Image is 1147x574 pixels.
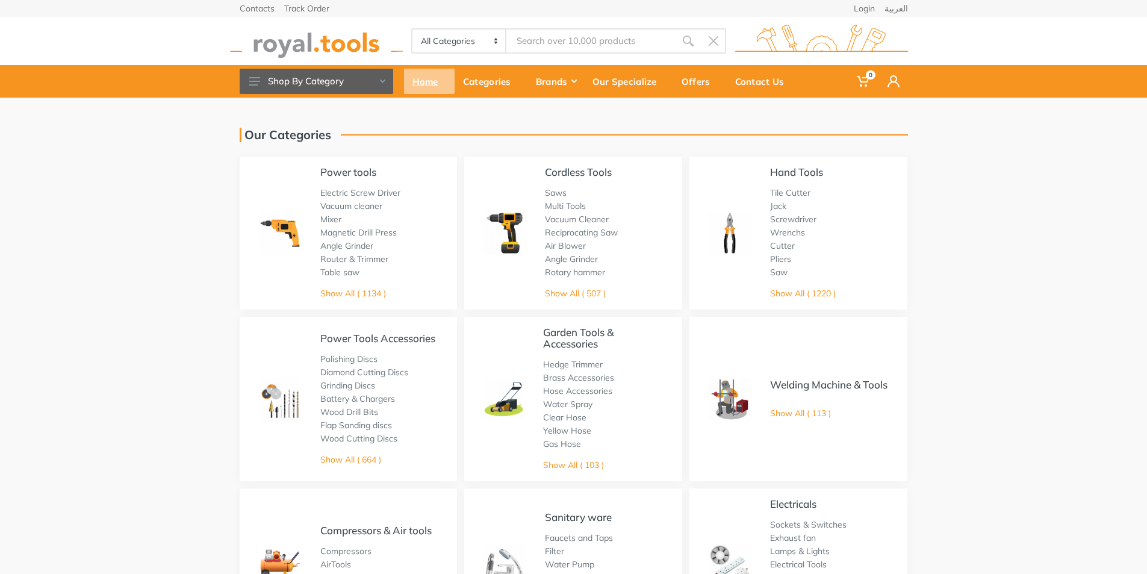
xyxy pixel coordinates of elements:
a: Home [404,65,455,98]
a: Rotary hammer [545,267,605,278]
a: Welding Machine & Tools [770,378,887,391]
button: Shop By Category [240,69,393,94]
a: Show All ( 664 ) [320,454,381,465]
a: Water Pump [545,559,594,570]
a: Garden Tools & Accessories [543,326,614,350]
a: Vacuum cleaner [320,201,382,211]
a: Contacts [240,4,275,13]
a: Electricals [770,498,816,510]
a: Screwdriver [770,214,816,225]
a: Wrenchs [770,227,805,238]
img: Royal - Welding Machine & Tools [707,377,752,422]
a: Our Specialize [584,65,673,98]
a: Compressors & Air tools [320,524,432,537]
a: Track Order [284,4,329,13]
a: Login [854,4,875,13]
a: Diamond Cutting Discs [320,367,408,378]
a: Flap Sanding discs [320,420,392,431]
a: Wood Drill Bits [320,407,378,417]
a: Air Blower [545,240,586,251]
a: Brass Accessories [543,372,614,383]
a: Magnetic Drill Press [320,227,397,238]
a: Angle Grinder [320,240,373,251]
a: Jack [770,201,786,211]
a: Cordless Tools [545,166,612,178]
a: Wood Cutting Discs [320,433,397,444]
a: Sockets & Switches [770,519,847,530]
a: Grinding Discs [320,380,375,391]
a: Multi Tools [545,201,586,211]
a: Clear Hose [543,412,586,423]
a: Yellow Hose [543,425,591,436]
a: Show All ( 1220 ) [770,288,836,299]
div: Contact Us [727,69,801,94]
a: Power tools [320,166,376,178]
a: Filter [545,546,564,557]
a: Contact Us [727,65,801,98]
a: Reciprocating Saw [545,227,618,238]
a: Hand Tools [770,166,823,178]
a: Water Spray [543,399,592,410]
a: Saws [545,187,567,198]
a: Offers [673,65,727,98]
a: Router & Trimmer [320,254,388,264]
a: Gas Hose [543,438,581,449]
span: 0 [866,70,875,80]
a: Pliers [770,254,791,264]
select: Category [412,30,507,52]
a: Battery & Chargers [320,393,395,404]
h1: Our Categories [240,128,331,142]
div: Offers [673,69,727,94]
img: royal.tools Logo [230,25,403,58]
img: Royal - Garden Tools & Accessories [482,378,524,420]
div: Home [404,69,455,94]
a: Compressors [320,546,371,557]
a: Show All ( 113 ) [770,408,831,419]
a: Sanitary ware [545,511,612,523]
div: Our Specialize [584,69,673,94]
a: Exhaust fan [770,532,816,543]
a: Show All ( 103 ) [543,460,604,470]
input: Site search [506,28,675,54]
a: Lamps & Lights [770,546,830,557]
a: Categories [455,65,527,98]
img: Royal - Power tools [258,211,302,255]
a: Faucets and Taps [545,532,613,543]
a: Show All ( 507 ) [545,288,606,299]
a: Hose Accessories [543,385,612,396]
a: Vacuum Cleaner [545,214,609,225]
div: Brands [527,69,584,94]
a: Cutter [770,240,795,251]
a: Angle Grinder [545,254,598,264]
a: Electrical Tools [770,559,827,570]
a: AirTools [320,559,351,570]
a: Table saw [320,267,359,278]
img: Royal - Hand Tools [707,211,752,255]
a: 0 [848,65,879,98]
a: Mixer [320,214,341,225]
div: Categories [455,69,527,94]
img: Royal - Cordless Tools [482,211,527,255]
img: Royal - Power Tools Accessories [258,377,302,422]
a: Show All ( 1134 ) [320,288,386,299]
a: Power Tools Accessories [320,332,435,345]
img: royal.tools Logo [735,25,908,58]
a: Electric Screw Driver [320,187,400,198]
a: Saw [770,267,788,278]
a: Hedge Trimmer [543,359,603,370]
a: Polishing Discs [320,354,378,364]
a: العربية [884,4,908,13]
a: Tile Cutter [770,187,810,198]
